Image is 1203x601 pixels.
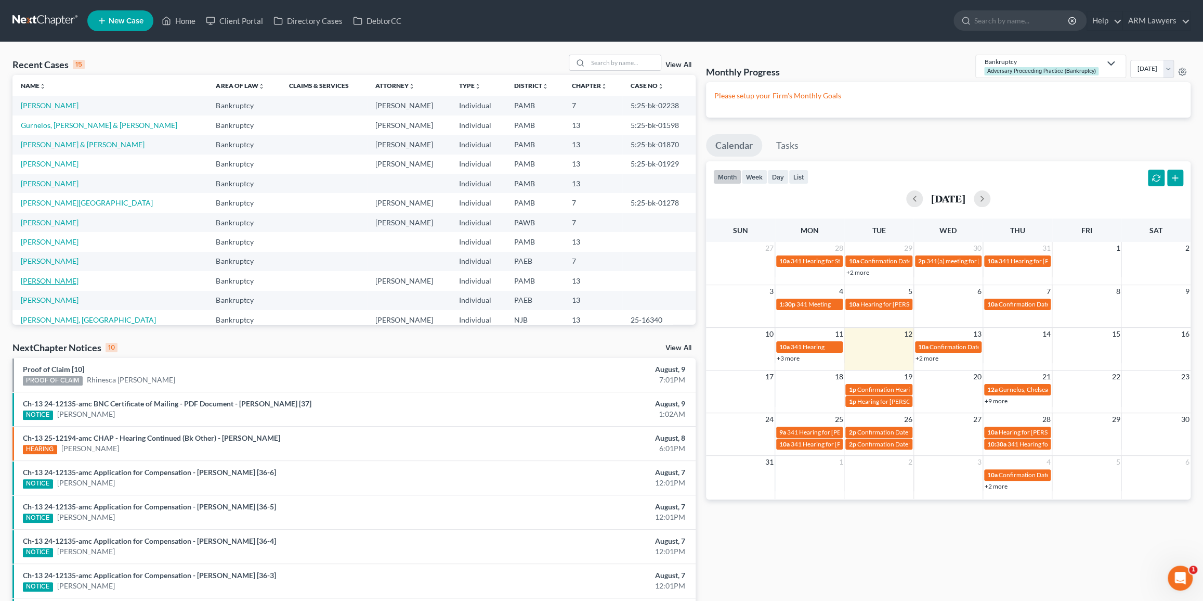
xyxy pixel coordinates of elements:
span: 10a [987,471,998,479]
span: 7 [1045,285,1052,298]
span: 28 [1041,413,1052,426]
div: August, 7 [471,502,685,512]
span: 10a [779,257,790,265]
button: list [789,170,808,184]
td: Bankruptcy [207,252,281,271]
a: Help [1087,11,1122,30]
span: Tue [872,226,886,235]
span: 30 [1180,413,1191,426]
span: Hearing for [PERSON_NAME] [999,428,1080,436]
div: 12:01PM [471,546,685,557]
td: Individual [451,310,506,329]
p: Please setup your Firm's Monthly Goals [714,91,1183,101]
div: 6:01PM [471,443,685,454]
span: 1 [1189,566,1197,574]
a: Proof of Claim [10] [23,365,84,374]
h2: [DATE] [931,193,965,204]
span: 341(a) meeting for [PERSON_NAME] [926,257,1027,265]
a: View All [665,61,691,69]
span: Hearing for [PERSON_NAME] [860,300,941,308]
span: Confirmation Date for [PERSON_NAME] [860,257,970,265]
a: [PERSON_NAME] [21,179,79,188]
div: NextChapter Notices [12,341,117,354]
h3: Monthly Progress [706,66,780,78]
div: 10 [106,343,117,352]
span: Fri [1081,226,1092,235]
td: 7 [564,193,622,212]
span: Mon [801,226,819,235]
a: [PERSON_NAME] [21,237,79,246]
div: NOTICE [23,548,53,557]
td: 13 [564,116,622,135]
td: Bankruptcy [207,271,281,290]
span: 14 [1041,328,1052,340]
td: Individual [451,135,506,154]
span: 341 Hearing for Steingrabe, [GEOGRAPHIC_DATA] [791,257,930,265]
span: 10a [848,257,859,265]
span: 6 [1184,456,1191,468]
a: Ch-13 24-12135-amc Application for Compensation - [PERSON_NAME] [36-4] [23,536,276,545]
span: Gurnelos, Chelsea & [PERSON_NAME] Confirmation [999,386,1141,393]
div: NOTICE [23,479,53,489]
input: Search by name... [974,11,1069,30]
a: Directory Cases [268,11,348,30]
td: PAMB [506,271,563,290]
td: 13 [564,310,622,329]
button: month [713,170,741,184]
a: [PERSON_NAME] [21,296,79,304]
i: unfold_more [601,83,607,89]
div: 1:02AM [471,409,685,419]
a: [PERSON_NAME] [21,101,79,110]
span: 9 [1184,285,1191,298]
td: 5:25-bk-01278 [622,193,696,212]
span: 2 [907,456,913,468]
span: Confirmation Hearing for [PERSON_NAME] [857,386,976,393]
span: 10:30a [987,440,1006,448]
a: Rhinesca [PERSON_NAME] [87,375,175,385]
i: unfold_more [40,83,46,89]
div: 7:01PM [471,375,685,385]
td: 13 [564,271,622,290]
a: [PERSON_NAME] [57,478,115,488]
span: 10a [779,343,790,351]
span: 5 [1115,456,1121,468]
td: 7 [564,96,622,115]
td: Individual [451,252,506,271]
span: 1p [848,398,856,405]
td: PAMB [506,232,563,251]
span: 2p [848,428,856,436]
a: [PERSON_NAME] & [PERSON_NAME] [21,140,145,149]
td: PAEB [506,252,563,271]
div: 12:01PM [471,512,685,522]
span: 9a [779,428,786,436]
td: 13 [564,155,622,174]
a: [PERSON_NAME] [21,276,79,285]
td: Individual [451,271,506,290]
td: PAMB [506,193,563,212]
td: 5:25-bk-01598 [622,116,696,135]
span: 10a [987,257,998,265]
span: 29 [903,242,913,254]
a: +2 more [846,268,869,276]
a: [PERSON_NAME] [21,257,79,265]
td: Individual [451,193,506,212]
span: 23 [1180,370,1191,383]
td: 7 [564,213,622,232]
i: unfold_more [409,83,415,89]
span: 31 [1041,242,1052,254]
button: day [767,170,789,184]
div: 15 [73,60,85,69]
a: Districtunfold_more [514,82,548,89]
input: Search by name... [588,55,661,70]
td: 13 [564,291,622,310]
td: Bankruptcy [207,310,281,329]
a: Ch-13 25-12194-amc CHAP - Hearing Continued (Bk Other) - [PERSON_NAME] [23,433,280,442]
td: Individual [451,232,506,251]
div: PROOF OF CLAIM [23,376,83,386]
td: PAMB [506,96,563,115]
td: Bankruptcy [207,213,281,232]
td: [PERSON_NAME] [367,310,451,329]
td: [PERSON_NAME] [367,155,451,174]
td: [PERSON_NAME] [367,193,451,212]
div: 12:01PM [471,478,685,488]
